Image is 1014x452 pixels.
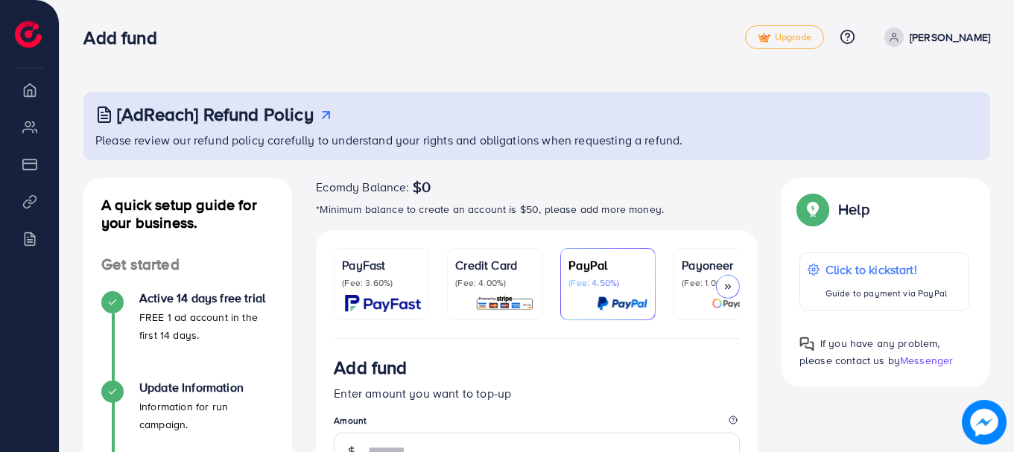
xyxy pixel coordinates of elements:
[826,261,947,278] p: Click to kickstart!
[682,256,761,274] p: Payoneer
[799,336,940,368] span: If you have any problem, please contact us by
[139,291,274,305] h4: Active 14 days free trial
[83,27,168,48] h3: Add fund
[799,337,814,351] img: Popup guide
[117,104,314,125] h3: [AdReach] Refund Policy
[95,131,981,149] p: Please review our refund policy carefully to understand your rights and obligations when requesti...
[838,200,869,218] p: Help
[758,32,811,43] span: Upgrade
[83,255,292,274] h4: Get started
[316,200,758,218] p: *Minimum balance to create an account is $50, please add more money.
[826,284,947,302] p: Guide to payment via PayPal
[342,256,421,274] p: PayFast
[139,381,274,395] h4: Update Information
[568,277,647,289] p: (Fee: 4.50%)
[475,295,534,312] img: card
[799,196,826,223] img: Popup guide
[139,308,274,344] p: FREE 1 ad account in the first 14 days.
[139,398,274,433] p: Information for run campaign.
[568,256,647,274] p: PayPal
[413,178,431,196] span: $0
[342,277,421,289] p: (Fee: 3.60%)
[962,400,1007,445] img: image
[15,21,42,48] img: logo
[83,291,292,381] li: Active 14 days free trial
[455,277,534,289] p: (Fee: 4.00%)
[878,28,990,47] a: [PERSON_NAME]
[758,33,770,43] img: tick
[345,295,421,312] img: card
[682,277,761,289] p: (Fee: 1.00%)
[316,178,409,196] span: Ecomdy Balance:
[334,384,740,402] p: Enter amount you want to top-up
[900,353,953,368] span: Messenger
[334,414,740,433] legend: Amount
[334,357,407,378] h3: Add fund
[455,256,534,274] p: Credit Card
[910,28,990,46] p: [PERSON_NAME]
[597,295,647,312] img: card
[83,196,292,232] h4: A quick setup guide for your business.
[745,25,824,49] a: tickUpgrade
[712,295,761,312] img: card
